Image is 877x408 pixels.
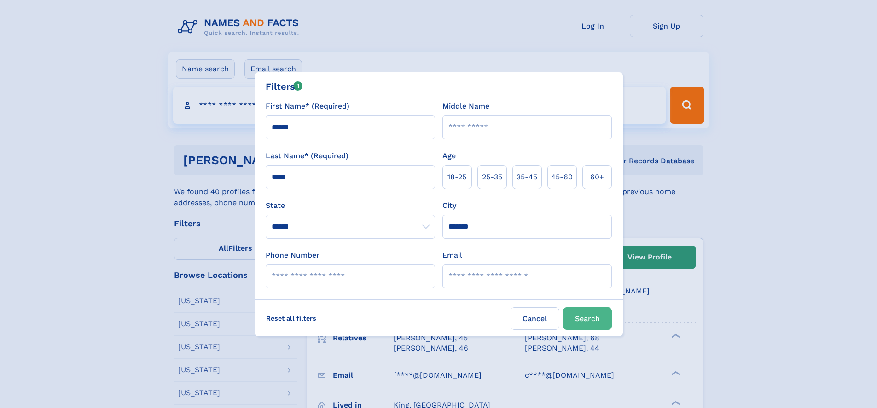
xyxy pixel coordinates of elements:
[517,172,537,183] span: 35‑45
[266,80,303,93] div: Filters
[482,172,502,183] span: 25‑35
[442,150,456,161] label: Age
[260,307,322,329] label: Reset all filters
[442,250,462,261] label: Email
[442,200,456,211] label: City
[266,101,349,112] label: First Name* (Required)
[266,150,348,161] label: Last Name* (Required)
[590,172,604,183] span: 60+
[266,200,435,211] label: State
[447,172,466,183] span: 18‑25
[511,307,559,330] label: Cancel
[442,101,489,112] label: Middle Name
[266,250,319,261] label: Phone Number
[551,172,573,183] span: 45‑60
[563,307,612,330] button: Search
